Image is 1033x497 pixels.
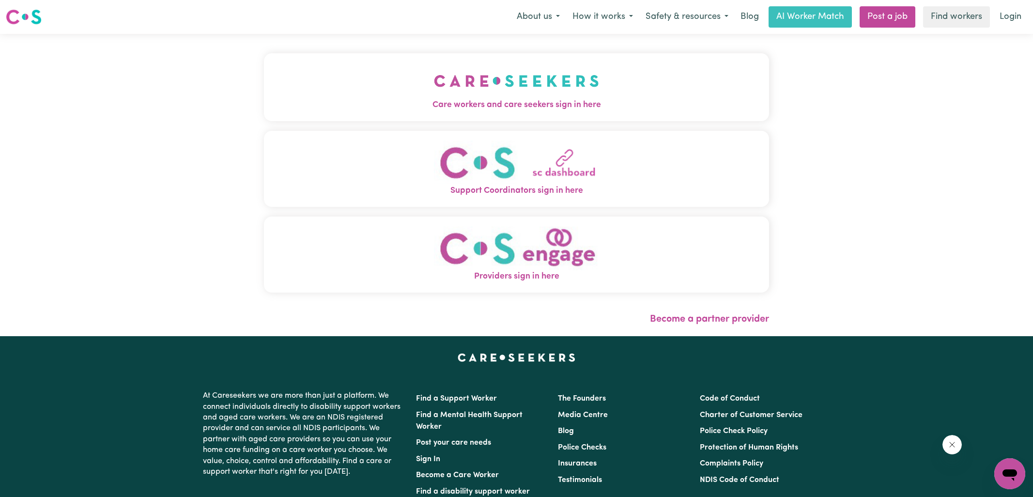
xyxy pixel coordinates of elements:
a: NDIS Code of Conduct [700,476,779,484]
a: Police Checks [558,444,606,451]
a: Careseekers home page [458,354,575,361]
button: Safety & resources [639,7,735,27]
img: Careseekers logo [6,8,42,26]
button: About us [510,7,566,27]
span: Need any help? [6,7,59,15]
a: Careseekers logo [6,6,42,28]
a: Find a Mental Health Support Worker [416,411,523,431]
iframe: Button to launch messaging window [994,458,1025,489]
a: Sign In [416,455,440,463]
a: The Founders [558,395,606,403]
a: Post a job [860,6,915,28]
a: Media Centre [558,411,608,419]
a: Login [994,6,1027,28]
a: Blog [558,427,574,435]
a: Testimonials [558,476,602,484]
button: Support Coordinators sign in here [264,131,769,207]
a: Code of Conduct [700,395,760,403]
span: Providers sign in here [264,270,769,283]
span: Support Coordinators sign in here [264,185,769,197]
button: How it works [566,7,639,27]
a: Find a Support Worker [416,395,497,403]
a: Blog [735,6,765,28]
a: Protection of Human Rights [700,444,798,451]
a: Post your care needs [416,439,491,447]
a: Insurances [558,460,597,467]
a: Police Check Policy [700,427,768,435]
a: Become a Care Worker [416,471,499,479]
a: Charter of Customer Service [700,411,802,419]
a: Find a disability support worker [416,488,530,496]
p: At Careseekers we are more than just a platform. We connect individuals directly to disability su... [203,387,404,481]
a: AI Worker Match [769,6,852,28]
a: Find workers [923,6,990,28]
button: Providers sign in here [264,217,769,293]
iframe: Close message [942,435,962,454]
span: Care workers and care seekers sign in here [264,99,769,111]
button: Care workers and care seekers sign in here [264,53,769,121]
a: Become a partner provider [650,314,769,324]
a: Complaints Policy [700,460,763,467]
